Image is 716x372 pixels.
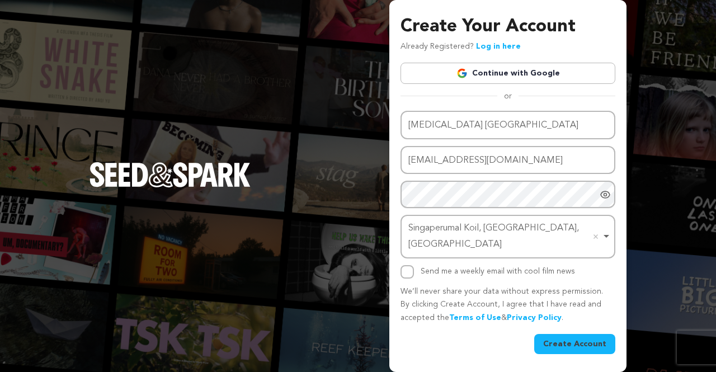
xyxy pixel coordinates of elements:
button: Remove item: 'ChIJi5r5vCv6UjoR0S5XMV_NI54' [590,231,601,242]
label: Send me a weekly email with cool film news [421,267,575,275]
p: We’ll never share your data without express permission. By clicking Create Account, I agree that ... [401,285,615,325]
h3: Create Your Account [401,13,615,40]
a: Show password as plain text. Warning: this will display your password on the screen. [600,189,611,200]
div: Singaperumal Koil, [GEOGRAPHIC_DATA], [GEOGRAPHIC_DATA] [408,220,601,253]
span: or [497,91,519,102]
a: Terms of Use [449,314,501,322]
input: Email address [401,146,615,175]
img: Google logo [456,68,468,79]
input: Name [401,111,615,139]
button: Create Account [534,334,615,354]
p: Already Registered? [401,40,521,54]
img: Seed&Spark Logo [89,162,251,187]
a: Seed&Spark Homepage [89,162,251,209]
a: Continue with Google [401,63,615,84]
a: Privacy Policy [507,314,562,322]
a: Log in here [476,43,521,50]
